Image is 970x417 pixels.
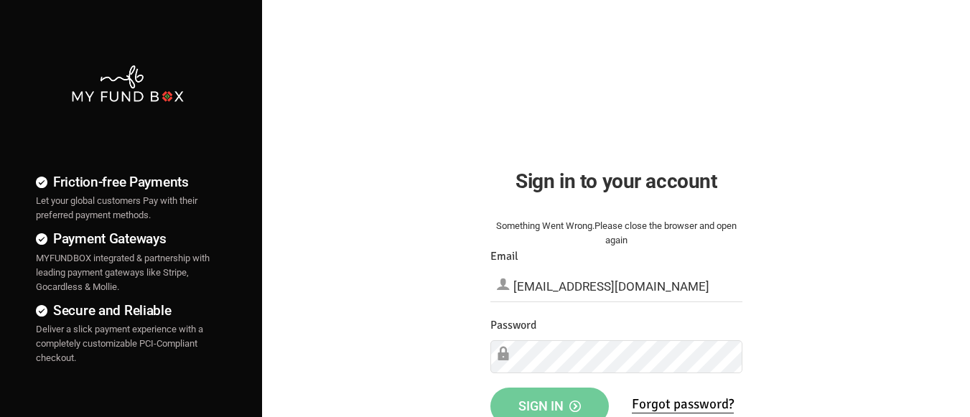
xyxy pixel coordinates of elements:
h4: Friction-free Payments [36,172,219,192]
label: Email [490,248,518,266]
span: Let your global customers Pay with their preferred payment methods. [36,195,197,220]
h4: Secure and Reliable [36,300,219,321]
span: MYFUNDBOX integrated & partnership with leading payment gateways like Stripe, Gocardless & Mollie. [36,253,210,292]
div: Something Went Wrong.Please close the browser and open again [490,219,742,248]
input: Email [490,271,742,302]
h4: Payment Gateways [36,228,219,249]
a: Forgot password? [632,395,734,413]
label: Password [490,317,536,334]
img: mfbwhite.png [70,64,185,103]
span: Sign in [518,398,581,413]
span: Deliver a slick payment experience with a completely customizable PCI-Compliant checkout. [36,324,203,363]
h2: Sign in to your account [490,166,742,197]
